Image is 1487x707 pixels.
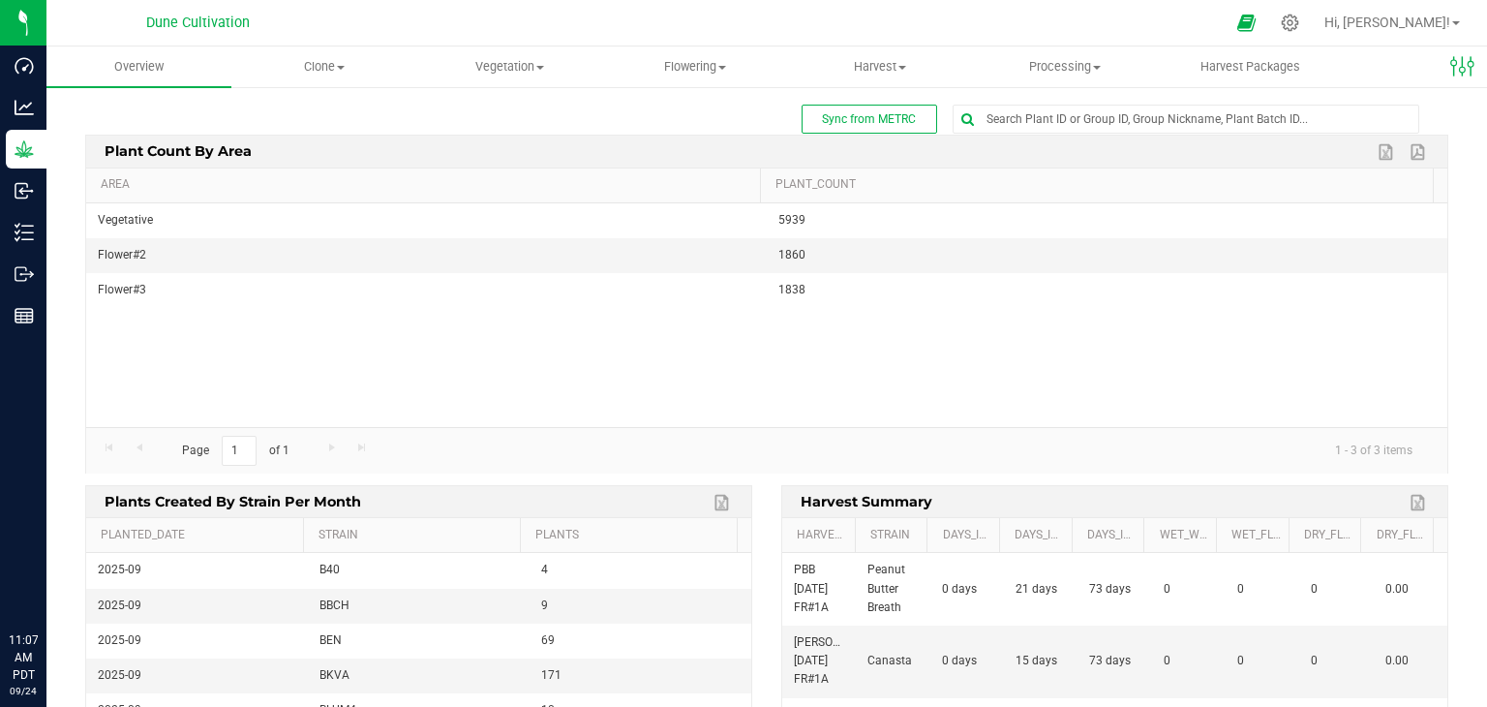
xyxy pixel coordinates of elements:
a: Planted_Date [101,528,295,543]
p: 11:07 AM PDT [9,631,38,684]
td: 73 days [1077,626,1151,698]
a: Area [101,177,752,193]
inline-svg: Inbound [15,181,34,200]
td: 2025-09 [86,659,308,693]
a: Days_in_Flowering [1087,528,1137,543]
td: 15 days [1004,626,1077,698]
a: Days_in_Cloning [943,528,992,543]
a: Plant_Count [775,177,1426,193]
inline-svg: Outbound [15,264,34,284]
td: 0 [1152,553,1226,626]
td: 1838 [767,273,1447,307]
iframe: Resource center [19,552,77,610]
a: Clone [231,46,416,87]
td: 73 days [1077,553,1151,626]
a: Harvest [787,46,972,87]
span: Clone [232,58,415,76]
input: Search Plant ID or Group ID, Group Nickname, Plant Batch ID... [954,106,1418,133]
span: 1 - 3 of 3 items [1320,436,1428,465]
td: Peanut Butter Breath [856,553,929,626]
a: Days_in_Vegetation [1015,528,1064,543]
td: [PERSON_NAME] [DATE] FR#1A [782,626,856,698]
td: 0 [1152,626,1226,698]
a: Plants [535,528,729,543]
a: Export to PDF [1405,139,1434,165]
td: Flower#3 [86,273,767,307]
td: 0.00 [1374,626,1447,698]
button: Sync from METRC [802,105,937,134]
inline-svg: Grow [15,139,34,159]
input: 1 [222,436,257,466]
td: 0 [1226,626,1299,698]
a: Dry_Flower_by_Plant [1377,528,1426,543]
inline-svg: Inventory [15,223,34,242]
td: 69 [530,624,751,659]
td: 0 [1299,626,1373,698]
td: 2025-09 [86,553,308,588]
a: Dry_Flower_Weight [1304,528,1353,543]
span: Processing [974,58,1157,76]
td: 0 [1226,553,1299,626]
td: 0 [1299,553,1373,626]
td: 5939 [767,203,1447,238]
a: Processing [973,46,1158,87]
span: Flowering [603,58,786,76]
td: 2025-09 [86,624,308,659]
td: B40 [308,553,530,588]
a: Strain [319,528,512,543]
div: Manage settings [1278,14,1302,32]
a: Vegetation [417,46,602,87]
span: Harvest Packages [1174,58,1326,76]
td: 21 days [1004,553,1077,626]
td: 0 days [930,553,1004,626]
a: Export to Excel [1405,490,1434,515]
a: Strain [870,528,920,543]
span: Sync from METRC [822,112,916,126]
td: 0 days [930,626,1004,698]
td: PBB [DATE] FR#1A [782,553,856,626]
span: Page of 1 [166,436,305,466]
span: Hi, [PERSON_NAME]! [1324,15,1450,30]
td: Flower#2 [86,238,767,273]
span: Open Ecommerce Menu [1225,4,1268,42]
a: Export to Excel [709,490,738,515]
a: Export to Excel [1373,139,1402,165]
td: 171 [530,659,751,693]
td: 0.00 [1374,553,1447,626]
p: 09/24 [9,684,38,698]
span: Dune Cultivation [146,15,250,31]
td: BEN [308,624,530,659]
span: Plant count by area [100,136,258,166]
a: Harvest [797,528,847,543]
inline-svg: Analytics [15,98,34,117]
td: Vegetative [86,203,767,238]
a: Overview [46,46,231,87]
span: Plants created by strain per month [100,486,367,516]
a: Wet_Flower_Weight [1231,528,1281,543]
a: Harvest Packages [1158,46,1343,87]
span: Vegetation [418,58,601,76]
td: 4 [530,553,751,588]
span: Overview [88,58,190,76]
td: 9 [530,589,751,624]
td: 2025-09 [86,589,308,624]
td: Canasta [856,626,929,698]
td: BBCH [308,589,530,624]
span: Harvest [788,58,971,76]
td: BKVA [308,659,530,693]
a: Wet_Whole_Weight [1160,528,1209,543]
a: Flowering [602,46,787,87]
td: 1860 [767,238,1447,273]
inline-svg: Reports [15,306,34,325]
span: Harvest Summary [796,486,938,516]
inline-svg: Dashboard [15,56,34,76]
